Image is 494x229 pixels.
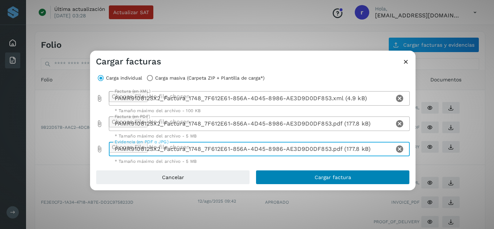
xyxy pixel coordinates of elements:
i: Clear Factura (en PDF) [395,119,404,128]
span: Cargar factura [315,175,351,180]
div: PAMR910812SX2_Factura_1748_7F612E61-856A-4D45-8986-AE3D9D0DF853.pdf (177.8 kB) [109,116,394,131]
i: Clear Factura (en XML) [395,94,404,103]
label: Carga individual [106,73,142,83]
div: * Tamaño máximo del archivo - 100 KB [115,109,404,113]
label: Carga masiva (Carpeta ZIP + Plantilla de carga*) [155,73,265,83]
i: Factura (en XML) prepended action [96,95,103,102]
span: Cancelar [162,175,184,180]
div: * Tamaño máximo del archivo - 5 MB [115,159,404,164]
div: PAMR910812SX2_Factura_1748_7F612E61-856A-4D45-8986-AE3D9D0DF853.xml (4.9 kB) [109,91,394,106]
div: PAMR910812SX2_Factura_1748_7F612E61-856A-4D45-8986-AE3D9D0DF853.pdf (177.8 kB) [109,142,394,156]
i: Evidencia (en PDF o JPG) prepended action [96,145,103,153]
i: Clear Evidencia (en PDF o JPG) [395,145,404,153]
i: Factura (en PDF) prepended action [96,120,103,127]
h3: Cargar facturas [96,56,161,67]
button: Cargar factura [256,170,410,185]
div: * Tamaño máximo del archivo - 5 MB [115,134,404,138]
button: Cancelar [96,170,250,185]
